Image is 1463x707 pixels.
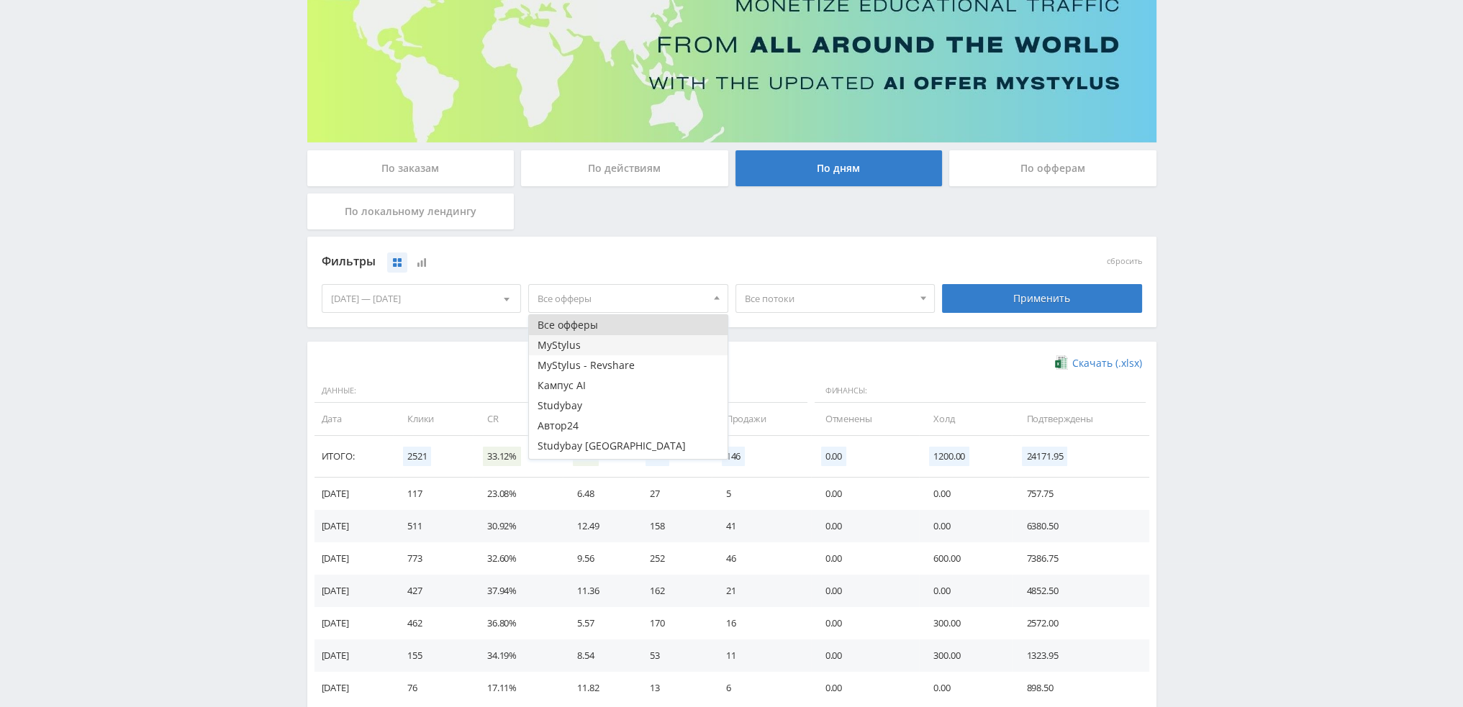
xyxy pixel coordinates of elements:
td: 41 [712,510,811,542]
td: [DATE] [314,478,393,510]
span: Все офферы [538,285,706,312]
div: По действиям [521,150,728,186]
td: 7386.75 [1012,542,1149,575]
button: Автор24 [529,416,728,436]
td: 773 [393,542,473,575]
td: Клики [393,403,473,435]
td: 2572.00 [1012,607,1149,639]
div: Фильтры [322,251,936,273]
td: 511 [393,510,473,542]
span: 146 [722,447,746,466]
span: 0.00 [821,447,846,466]
td: 0.00 [919,672,1012,704]
button: MyStylus [529,335,728,355]
td: 12.49 [563,510,635,542]
td: 17.11% [473,672,563,704]
td: 600.00 [919,542,1012,575]
td: 37.94% [473,575,563,607]
td: [DATE] [314,607,393,639]
td: 0.00 [811,575,920,607]
td: 21 [712,575,811,607]
td: 0.00 [811,672,920,704]
td: Холд [919,403,1012,435]
td: 0.00 [811,510,920,542]
button: MyStylus - Revshare [529,355,728,375]
td: 0.00 [811,639,920,672]
td: 757.75 [1012,478,1149,510]
td: 0.00 [919,575,1012,607]
span: 1200.00 [929,447,969,466]
span: 2521 [403,447,431,466]
div: По заказам [307,150,515,186]
td: [DATE] [314,510,393,542]
td: 16 [712,607,811,639]
td: 462 [393,607,473,639]
td: 5.57 [563,607,635,639]
td: 898.50 [1012,672,1149,704]
td: 11.36 [563,575,635,607]
a: Скачать (.xlsx) [1055,356,1141,370]
td: 0.00 [811,607,920,639]
td: Итого: [314,436,393,478]
span: Скачать (.xlsx) [1072,357,1142,369]
td: Подтверждены [1012,403,1149,435]
span: Финансы: [815,379,1146,403]
span: Все потоки [745,285,913,312]
img: xlsx [1055,355,1067,370]
td: 0.00 [811,478,920,510]
td: Дата [314,403,393,435]
td: 6 [712,672,811,704]
td: [DATE] [314,542,393,575]
td: 252 [635,542,711,575]
td: 427 [393,575,473,607]
td: 27 [635,478,711,510]
td: 170 [635,607,711,639]
div: [DATE] — [DATE] [322,285,521,312]
td: 11 [712,639,811,672]
td: 0.00 [919,478,1012,510]
td: 9.56 [563,542,635,575]
span: 33.12% [483,447,521,466]
td: 0.00 [811,542,920,575]
div: Применить [942,284,1142,313]
td: 34.19% [473,639,563,672]
td: 162 [635,575,711,607]
div: По офферам [949,150,1156,186]
td: 32.60% [473,542,563,575]
span: 24171.95 [1022,447,1067,466]
td: 13 [635,672,711,704]
td: 53 [635,639,711,672]
td: CR [473,403,563,435]
td: Продажи [712,403,811,435]
button: Studybay [GEOGRAPHIC_DATA] [529,436,728,456]
button: Studybay [529,396,728,416]
td: 36.80% [473,607,563,639]
td: 30.92% [473,510,563,542]
td: 46 [712,542,811,575]
td: 300.00 [919,607,1012,639]
button: Все офферы [529,315,728,335]
td: 117 [393,478,473,510]
td: 155 [393,639,473,672]
td: 1323.95 [1012,639,1149,672]
div: По локальному лендингу [307,193,515,229]
td: [DATE] [314,639,393,672]
td: [DATE] [314,575,393,607]
td: 76 [393,672,473,704]
td: 158 [635,510,711,542]
td: 8.54 [563,639,635,672]
td: 4852.50 [1012,575,1149,607]
div: По дням [735,150,943,186]
td: 0.00 [919,510,1012,542]
td: [DATE] [314,672,393,704]
td: 6.48 [563,478,635,510]
td: Отменены [811,403,920,435]
td: 6380.50 [1012,510,1149,542]
td: 23.08% [473,478,563,510]
td: 300.00 [919,639,1012,672]
button: Кампус AI [529,375,728,396]
button: сбросить [1107,257,1142,266]
td: 11.82 [563,672,635,704]
span: Данные: [314,379,633,403]
td: 5 [712,478,811,510]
